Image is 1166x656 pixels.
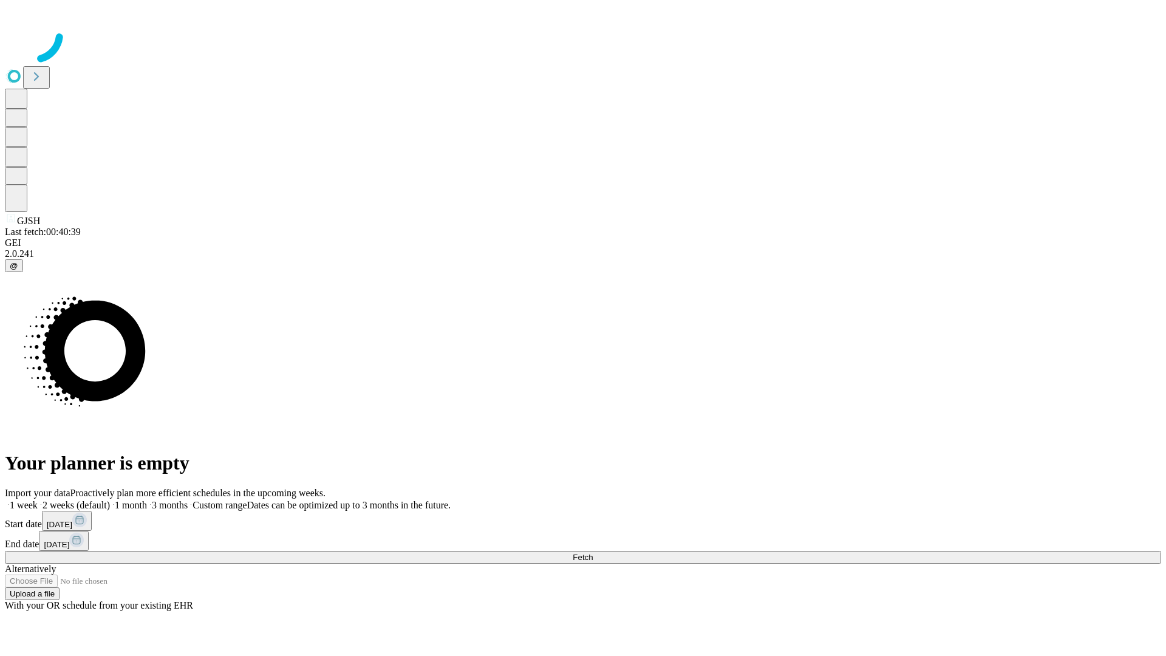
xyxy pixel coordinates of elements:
[17,216,40,226] span: GJSH
[43,500,110,510] span: 2 weeks (default)
[152,500,188,510] span: 3 months
[5,227,81,237] span: Last fetch: 00:40:39
[5,237,1161,248] div: GEI
[39,531,89,551] button: [DATE]
[10,500,38,510] span: 1 week
[5,452,1161,474] h1: Your planner is empty
[5,551,1161,564] button: Fetch
[573,553,593,562] span: Fetch
[5,564,56,574] span: Alternatively
[193,500,247,510] span: Custom range
[5,531,1161,551] div: End date
[5,511,1161,531] div: Start date
[115,500,147,510] span: 1 month
[5,600,193,610] span: With your OR schedule from your existing EHR
[42,511,92,531] button: [DATE]
[5,248,1161,259] div: 2.0.241
[44,540,69,549] span: [DATE]
[10,261,18,270] span: @
[247,500,451,510] span: Dates can be optimized up to 3 months in the future.
[47,520,72,529] span: [DATE]
[5,488,70,498] span: Import your data
[70,488,326,498] span: Proactively plan more efficient schedules in the upcoming weeks.
[5,259,23,272] button: @
[5,587,60,600] button: Upload a file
